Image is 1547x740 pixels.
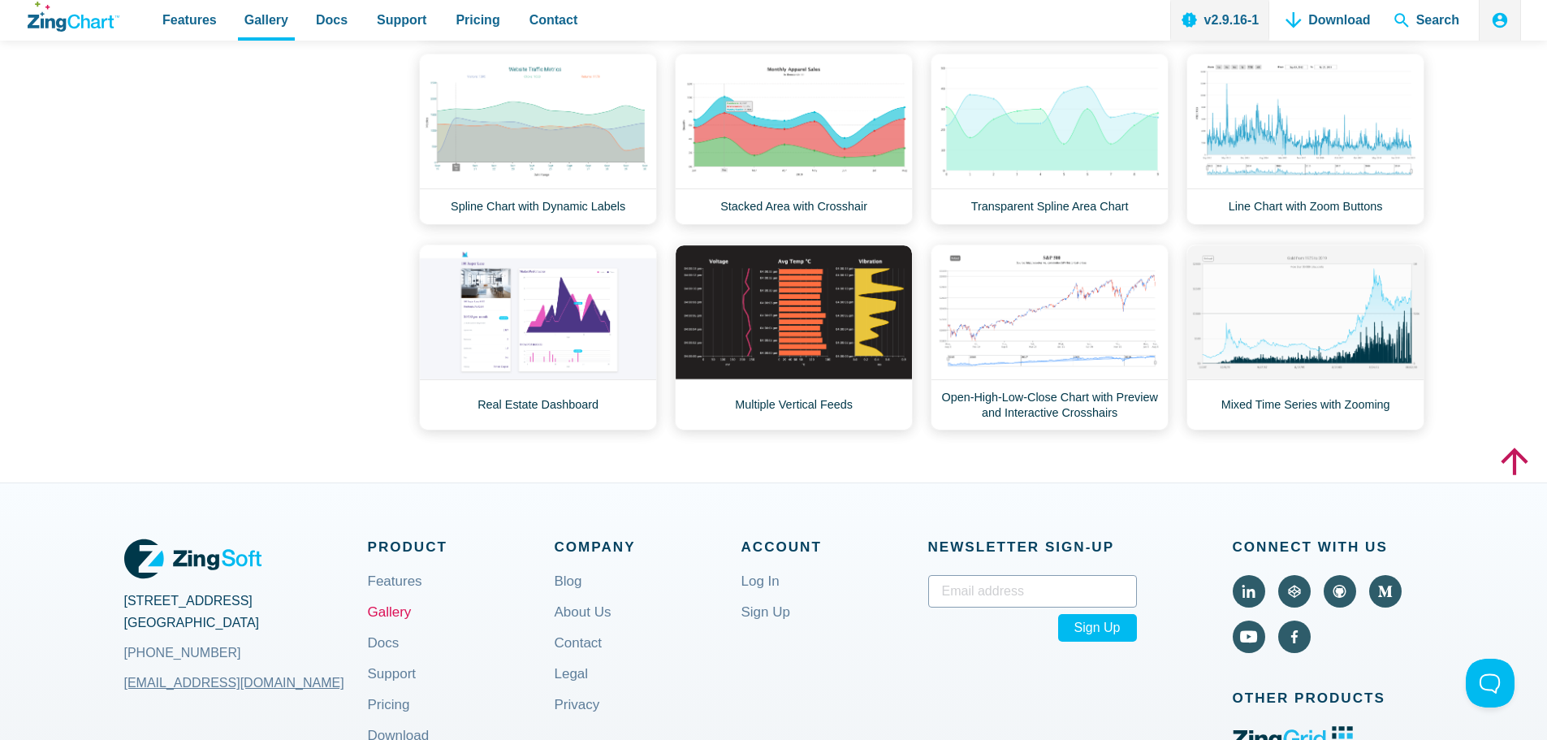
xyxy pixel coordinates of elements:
[741,535,928,559] span: Account
[124,634,368,673] a: [PHONE_NUMBER]
[368,668,417,707] a: Support
[1186,54,1424,225] a: Line Chart with Zoom Buttons
[931,245,1169,431] a: Open-High-Low-Close Chart with Preview and Interactive Crosshairs
[124,535,261,582] a: ZingSoft Logo. Click to visit the ZingSoft site (external).
[124,664,344,703] a: [EMAIL_ADDRESS][DOMAIN_NAME]
[124,590,368,673] address: [STREET_ADDRESS] [GEOGRAPHIC_DATA]
[555,699,600,738] a: Privacy
[316,9,348,31] span: Docs
[1233,535,1424,559] span: Connect With Us
[368,606,412,645] a: Gallery
[419,245,657,431] a: Real Estate Dashboard
[555,535,741,559] span: Company
[675,245,913,431] a: Multiple Vertical Feeds
[368,699,410,738] a: Pricing
[419,54,657,225] a: Spline Chart with Dynamic Labels
[555,637,603,676] a: Contact
[675,54,913,225] a: Stacked Area with Crosshair
[555,606,611,645] a: About Us
[1278,575,1311,608] a: Visit ZingChart on CodePen (external).
[28,2,119,32] a: ZingChart Logo. Click to return to the homepage
[741,575,780,614] a: Log In
[1278,621,1311,653] a: Visit ZingChart on Facebook (external).
[244,9,288,31] span: Gallery
[1466,659,1515,708] iframe: Toggle Customer Support
[377,9,426,31] span: Support
[1186,245,1424,431] a: Mixed Time Series with Zooming
[928,535,1137,559] span: Newsletter Sign‑up
[368,535,555,559] span: Product
[529,9,578,31] span: Contact
[368,575,422,614] a: Features
[1233,621,1265,653] a: Visit ZingChart on YouTube (external).
[555,668,589,707] a: Legal
[1369,575,1402,608] a: Visit ZingChart on Medium (external).
[162,9,217,31] span: Features
[555,575,582,614] a: Blog
[931,54,1169,225] a: Transparent Spline Area Chart
[1058,614,1137,641] span: Sign Up
[928,575,1137,608] input: Email address
[1233,686,1424,710] span: Other Products
[456,9,499,31] span: Pricing
[1233,575,1265,608] a: Visit ZingChart on LinkedIn (external).
[741,606,790,645] a: Sign Up
[368,637,400,676] a: Docs
[1324,575,1356,608] a: Visit ZingChart on GitHub (external).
